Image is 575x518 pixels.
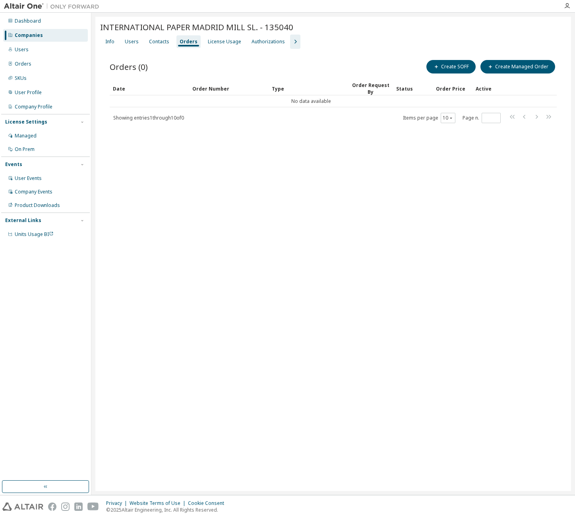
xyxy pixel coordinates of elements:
div: Order Number [192,82,265,95]
p: © 2025 Altair Engineering, Inc. All Rights Reserved. [106,506,229,513]
span: Items per page [403,113,455,123]
div: Companies [15,32,43,39]
div: Type [272,82,345,95]
button: Create SOFF [426,60,476,73]
div: Company Profile [15,104,52,110]
div: SKUs [15,75,27,81]
div: User Profile [15,89,42,96]
div: Dashboard [15,18,41,24]
div: Orders [180,39,197,45]
span: Page n. [463,113,501,123]
div: Company Events [15,189,52,195]
span: Orders (0) [110,61,148,72]
div: Website Terms of Use [130,500,188,506]
div: Status [396,82,430,95]
button: 10 [443,115,453,121]
span: Showing entries 1 through 10 of 0 [113,114,184,121]
div: License Usage [208,39,241,45]
div: Managed [15,133,37,139]
td: No data available [110,95,512,107]
div: Privacy [106,500,130,506]
div: Info [105,39,114,45]
div: Authorizations [252,39,285,45]
div: Order Price [436,82,469,95]
img: facebook.svg [48,503,56,511]
img: youtube.svg [87,503,99,511]
div: License Settings [5,119,47,125]
div: Events [5,161,22,168]
div: Users [125,39,139,45]
span: Units Usage BI [15,231,54,238]
div: Contacts [149,39,169,45]
div: Users [15,46,29,53]
div: User Events [15,175,42,182]
img: linkedin.svg [74,503,83,511]
div: Date [113,82,186,95]
div: Product Downloads [15,202,60,209]
img: instagram.svg [61,503,70,511]
img: altair_logo.svg [2,503,43,511]
div: Cookie Consent [188,500,229,506]
div: Order Request By [351,82,390,95]
div: On Prem [15,146,35,153]
button: Create Managed Order [480,60,555,73]
div: Active [476,82,509,95]
div: External Links [5,217,41,224]
div: Orders [15,61,31,67]
img: Altair One [4,2,103,10]
span: INTERNATIONAL PAPER MADRID MILL SL. - 135040 [100,21,293,33]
